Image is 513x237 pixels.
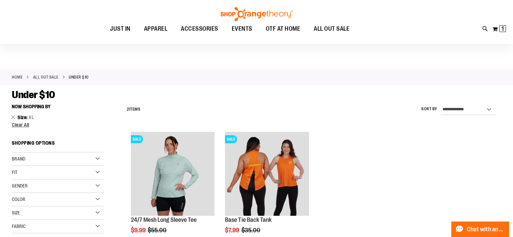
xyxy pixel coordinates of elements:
[421,106,437,112] label: Sort By
[131,132,215,217] a: 24/7 Mesh Long Sleeve TeeSALE
[225,135,237,143] span: SALE
[12,122,29,127] span: Clear All
[181,21,218,36] span: ACCESSORIES
[225,132,309,217] a: Product image for Base Tie Back TankSALE
[12,101,54,112] button: Now Shopping by
[225,216,271,223] a: Base Tie Back Tank
[127,104,140,115] h2: Items
[127,107,129,112] span: 2
[451,221,509,237] button: Chat with an Expert
[12,170,18,175] span: Fit
[225,227,240,234] span: $7.99
[69,74,89,80] strong: Under $10
[12,183,28,188] span: Gender
[12,74,23,80] a: Home
[131,135,143,143] span: SALE
[110,21,131,36] span: JUST IN
[18,115,29,120] span: Size
[467,226,505,233] span: Chat with an Expert
[266,21,301,36] span: OTF AT HOME
[225,132,309,216] img: Product image for Base Tie Back Tank
[131,216,197,223] a: 24/7 Mesh Long Sleeve Tee
[220,7,294,21] img: Shop Orangetheory
[314,21,349,36] span: ALL OUT SALE
[12,156,25,161] span: Brand
[144,21,168,36] span: APPAREL
[12,122,104,127] a: Clear All
[12,224,26,229] span: Fabric
[33,74,59,80] a: ALL OUT SALE
[12,197,25,202] span: Color
[12,210,20,215] span: Size
[232,21,252,36] span: EVENTS
[502,25,504,32] span: 1
[148,227,168,234] span: $55.00
[131,227,147,234] span: $9.99
[131,132,215,216] img: 24/7 Mesh Long Sleeve Tee
[12,89,55,100] span: Under $10
[29,115,34,120] span: XL
[241,227,261,234] span: $35.00
[12,137,104,152] strong: Shopping Options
